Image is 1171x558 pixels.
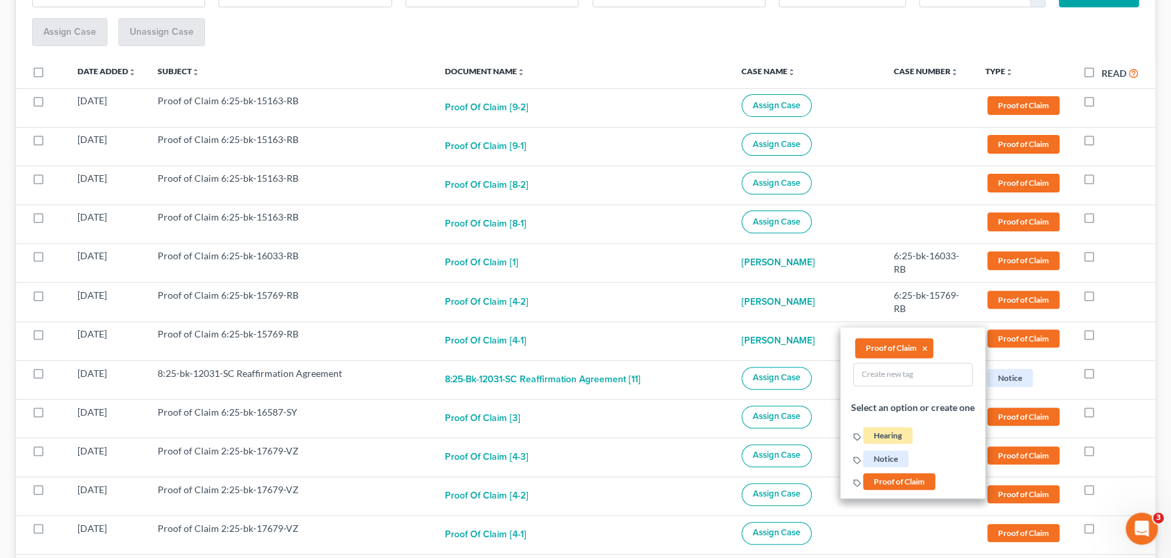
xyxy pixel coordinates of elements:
td: Proof of Claim 6:25-bk-15163-RB [147,88,434,127]
a: [PERSON_NAME] [741,249,815,276]
span: 3 [1153,513,1164,523]
button: Proof of Claim [8-2] [445,172,528,198]
span: Assign Case [753,100,800,111]
td: Proof of Claim 2:25-bk-17679-VZ [147,515,434,554]
span: Proof of Claim [987,524,1059,542]
button: Assign Case [741,522,812,545]
td: Proof of Claim 6:25-bk-15163-RB [147,127,434,166]
a: Notice [853,452,910,464]
button: Proof of Claim [4-1] [445,327,526,354]
span: Proof of Claim [987,291,1059,309]
button: Assign Case [741,367,812,390]
a: Case Nameunfold_more [741,66,796,76]
button: Proof of Claim [4-1] [445,522,526,549]
span: Assign Case [753,411,800,422]
td: [DATE] [67,515,147,554]
td: [DATE] [67,476,147,515]
td: [DATE] [67,321,147,360]
button: 8:25-bk-12031-SC Reaffirmation Agreement [11] [445,367,641,394]
span: Assign Case [753,178,800,188]
td: [DATE] [67,243,147,282]
td: Proof of Claim 2:25-bk-17679-VZ [147,476,434,515]
a: Subjectunfold_more [158,66,200,76]
a: Proof of Claim [985,94,1061,116]
button: Proof of Claim [3] [445,406,520,432]
td: Proof of Claim 6:25-bk-16033-RB [147,243,434,282]
span: Assign Case [753,372,800,383]
a: Proof of Claim [985,211,1061,233]
a: Proof of Claim [985,522,1061,544]
span: Notice [863,450,908,467]
a: Proof of Claim [985,249,1061,271]
td: [DATE] [67,88,147,127]
li: Select an option or create one [840,392,985,424]
button: Proof of Claim [4-3] [445,444,528,471]
button: Proof of Claim [4-2] [445,483,528,510]
span: Assign Case [753,489,800,499]
button: Assign Case [741,172,812,194]
span: Proof of Claim [987,96,1059,114]
button: Assign Case [741,211,812,233]
a: Hearing [853,430,914,441]
li: Proof of Claim [855,338,933,358]
i: unfold_more [788,68,796,76]
a: Proof of Claim [853,476,937,487]
iframe: Intercom live chat [1126,513,1158,545]
button: Proof of Claim [9-2] [445,94,528,121]
a: [PERSON_NAME] [741,289,815,315]
button: Assign Case [741,444,812,467]
td: [DATE] [67,204,147,243]
span: Hearing [863,428,912,444]
a: Proof of Claim [985,406,1061,428]
span: Proof of Claim [987,213,1059,231]
span: Proof of Claim [987,135,1059,153]
a: Proof of Claim [985,444,1061,466]
button: Assign Case [741,133,812,156]
td: Proof of Claim 6:25-bk-16587-SY [147,399,434,438]
a: Document Nameunfold_more [445,66,525,76]
span: Proof of Claim [987,446,1059,464]
ul: Proof of Claim [840,327,985,499]
td: [DATE] [67,127,147,166]
span: Notice [987,369,1033,387]
button: Proof of Claim [1] [445,249,518,276]
td: [DATE] [67,399,147,438]
a: Typeunfold_more [985,66,1013,76]
span: Assign Case [753,450,800,460]
a: Proof of Claim [985,172,1061,194]
td: 6:25-bk-16033-RB [883,243,975,282]
span: Assign Case [753,527,800,538]
td: Proof of Claim 6:25-bk-15163-RB [147,204,434,243]
a: Proof of Claim [985,289,1061,311]
span: Proof of Claim [987,408,1059,426]
td: [DATE] [67,360,147,399]
button: Proof of Claim [9-1] [445,133,526,160]
td: [DATE] [67,438,147,476]
span: Proof of Claim [987,329,1059,347]
i: unfold_more [951,68,959,76]
span: Proof of Claim [987,251,1059,269]
td: [DATE] [67,166,147,204]
button: Assign Case [741,483,812,506]
a: [PERSON_NAME] [741,327,815,354]
a: Proof of Claim [985,327,1061,350]
button: Proof of Claim [4-2] [445,289,528,315]
td: 8:25-bk-12031-SC Reaffirmation Agreement [147,360,434,399]
a: Proof of Claim [985,483,1061,505]
i: unfold_more [517,68,525,76]
button: Proof of Claim [8-1] [445,211,526,237]
span: Proof of Claim [863,474,935,491]
a: Proof of Claim [985,133,1061,155]
td: Proof of Claim 6:25-bk-15163-RB [147,166,434,204]
button: Assign Case [741,406,812,428]
a: Notice [985,367,1061,389]
span: Proof of Claim [987,485,1059,503]
button: Assign Case [741,94,812,117]
span: Assign Case [753,139,800,150]
td: Proof of Claim 2:25-bk-17679-VZ [147,438,434,476]
span: Assign Case [753,217,800,227]
td: Proof of Claim 6:25-bk-15769-RB [147,283,434,321]
td: Proof of Claim 6:25-bk-15769-RB [147,321,434,360]
a: Date Addedunfold_more [77,66,136,76]
i: unfold_more [128,68,136,76]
